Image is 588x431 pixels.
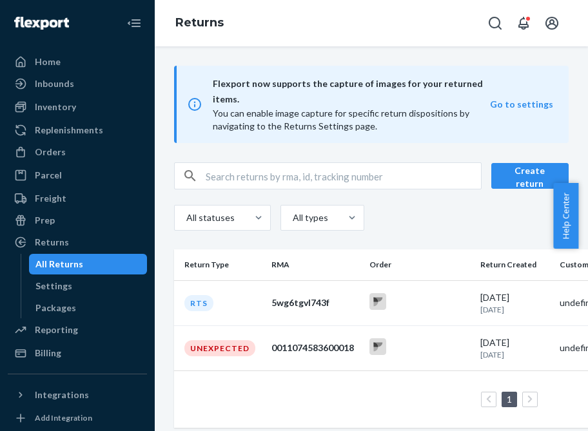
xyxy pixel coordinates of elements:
a: All Returns [29,254,148,274]
div: Billing [35,347,61,359]
a: Replenishments [8,120,147,140]
div: Orders [35,146,66,158]
ol: breadcrumbs [165,5,234,42]
div: 0011074583600018 [271,341,359,354]
div: Unexpected [184,340,255,356]
div: Home [35,55,61,68]
a: Inbounds [8,73,147,94]
div: Returns [35,236,69,249]
a: Parcel [8,165,147,186]
div: Prep [35,214,55,227]
th: Return Type [174,249,266,280]
input: Search returns by rma, id, tracking number [206,163,481,189]
button: Open notifications [511,10,536,36]
div: Replenishments [35,124,103,137]
a: Freight [8,188,147,209]
span: Flexport now supports the capture of images for your returned items. [213,76,490,107]
div: Parcel [35,169,62,182]
a: Home [8,52,147,72]
a: Returns [8,232,147,253]
button: Integrations [8,385,147,405]
a: Reporting [8,320,147,340]
div: Settings [35,280,72,292]
div: All types [293,211,326,224]
div: All Returns [35,258,83,271]
a: Packages [29,298,148,318]
span: You can enable image capture for specific return dispositions by navigating to the Returns Settin... [213,108,469,131]
a: Add Integration [8,410,147,426]
div: RTS [184,295,213,311]
div: Inventory [35,101,76,113]
button: Open account menu [539,10,565,36]
div: Inbounds [35,77,74,90]
a: Prep [8,210,147,231]
a: Returns [175,15,224,30]
div: Reporting [35,323,78,336]
div: 5wg6tgvl743f [271,296,359,309]
th: RMA [266,249,364,280]
a: Inventory [8,97,147,117]
div: Packages [35,302,76,314]
div: Integrations [35,388,89,401]
button: Close Navigation [121,10,147,36]
a: Billing [8,343,147,363]
a: Orders [8,142,147,162]
img: Flexport logo [14,17,69,30]
div: Add Integration [35,412,92,423]
div: Freight [35,192,66,205]
a: Settings [29,276,148,296]
iframe: Find more information here [347,62,588,431]
div: All statuses [186,211,233,224]
button: Open Search Box [482,10,508,36]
